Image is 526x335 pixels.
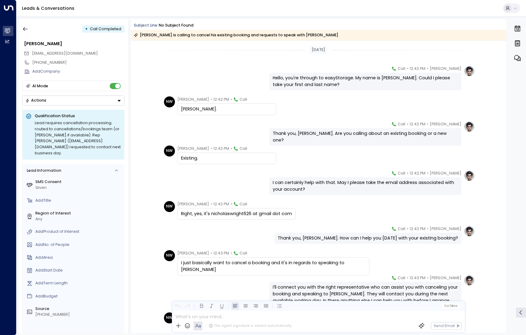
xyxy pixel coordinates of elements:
[430,170,461,176] span: [PERSON_NAME]
[32,60,124,66] div: [PHONE_NUMBER]
[407,170,408,176] span: •
[35,216,122,222] div: Any
[273,130,458,143] div: Thank you, [PERSON_NAME]. Are you calling about an existing booking or a new one?
[444,304,458,308] span: Cc Bcc
[134,32,338,38] div: [PERSON_NAME] is calling to cancel his existing booking and requests to speak with [PERSON_NAME]
[213,201,229,207] span: 12:42 PM
[177,146,209,152] span: [PERSON_NAME]
[273,179,458,193] div: I can certainly help with that. May I please take the email address associated with your account?
[35,120,121,156] div: Lead requires cancellation processing; routed to cancellations/bookings team (or [PERSON_NAME] if...
[211,96,212,103] span: •
[464,226,475,237] img: profile-logo.png
[35,185,122,191] div: Given
[398,121,405,127] span: Call
[211,146,212,152] span: •
[427,121,428,127] span: •
[164,250,175,261] div: NW
[273,284,458,310] div: I'll connect you with the right representative who can assist you with canceling your booking and...
[407,226,408,232] span: •
[35,306,122,312] label: Source
[35,113,121,119] p: Qualification Status
[211,201,212,207] span: •
[35,242,122,248] div: AddNo. of People
[464,66,475,77] img: profile-logo.png
[32,51,98,56] span: nicholaswright626@gmail.com
[32,83,48,89] div: AI Mode
[430,121,461,127] span: [PERSON_NAME]
[398,66,405,72] span: Call
[211,250,212,256] span: •
[35,179,122,185] label: SMS Consent
[278,235,458,242] div: Thank you, [PERSON_NAME]. How can I help you [DATE] with your existing booking?
[231,146,232,152] span: •
[209,323,292,328] div: The agent signature is added automatically
[24,41,124,47] div: [PERSON_NAME]
[464,121,475,132] img: profile-logo.png
[25,98,46,103] div: Actions
[177,96,209,103] span: [PERSON_NAME]
[398,226,405,232] span: Call
[407,275,408,281] span: •
[410,275,425,281] span: 12:43 PM
[464,275,475,286] img: profile-logo.png
[164,201,175,212] div: NW
[410,170,425,176] span: 12:42 PM
[35,268,122,273] div: AddStart Date
[430,66,461,72] span: [PERSON_NAME]
[90,26,121,31] span: Call Completed
[427,275,428,281] span: •
[164,96,175,107] div: NW
[35,294,122,299] div: AddBudget
[427,66,428,72] span: •
[35,211,122,216] label: Region of Interest
[398,275,405,281] span: Call
[159,23,194,28] div: No subject found
[213,250,229,256] span: 12:43 PM
[32,69,124,74] div: AddCompany
[174,302,181,310] button: Undo
[164,146,175,157] div: NW
[231,96,232,103] span: •
[134,23,158,28] span: Subject Line:
[464,170,475,181] img: profile-logo.png
[164,312,175,323] div: NW
[35,312,122,318] div: [PHONE_NUMBER]
[35,280,122,286] div: AddTerm Length
[22,95,124,106] button: Actions
[410,121,425,127] span: 12:42 PM
[177,250,209,256] span: [PERSON_NAME]
[181,260,366,273] div: I just basically want to cancel a booking and it's in regards to speaking to [PERSON_NAME]
[184,302,192,310] button: Redo
[35,229,122,235] div: AddProduct of Interest
[273,75,458,88] div: Hello, you're through to easyStorage. My name is [PERSON_NAME]. Could I please take your first an...
[35,255,122,261] div: AddArea
[181,155,272,162] div: Existing.
[240,201,247,207] span: Call
[213,146,229,152] span: 12:42 PM
[407,121,408,127] span: •
[240,96,247,103] span: Call
[85,24,88,34] div: •
[231,201,232,207] span: •
[407,66,408,72] span: •
[177,201,209,207] span: [PERSON_NAME]
[22,95,124,106] div: Button group with a nested menu
[410,226,425,232] span: 12:42 PM
[25,168,61,174] div: Lead Information
[35,198,122,204] div: AddTitle
[181,211,292,217] div: Right, yes, it's nicholaswright626 at gmail dot com
[450,304,451,308] span: |
[32,51,98,56] span: [EMAIL_ADDRESS][DOMAIN_NAME]
[427,170,428,176] span: •
[181,106,272,113] div: [PERSON_NAME].
[427,226,428,232] span: •
[240,250,247,256] span: Call
[213,96,229,103] span: 12:42 PM
[22,5,74,11] a: Leads & Conversations
[398,170,405,176] span: Call
[240,146,247,152] span: Call
[231,250,232,256] span: •
[430,226,461,232] span: [PERSON_NAME]
[430,275,461,281] span: [PERSON_NAME]
[410,66,425,72] span: 12:42 PM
